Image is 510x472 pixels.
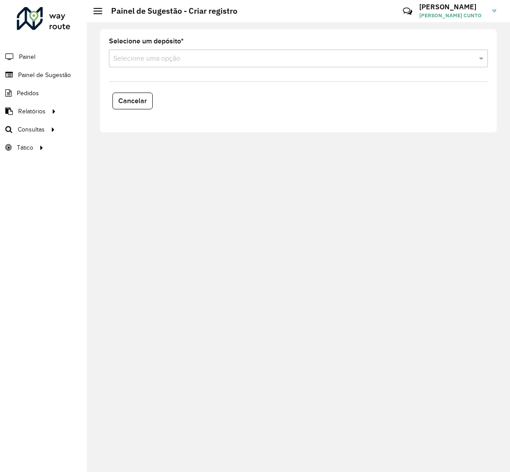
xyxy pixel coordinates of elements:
span: Consultas [18,125,45,134]
h3: [PERSON_NAME] [419,3,486,11]
span: Painel [19,52,35,62]
span: Pedidos [17,89,39,98]
span: [PERSON_NAME] CUNTO [419,12,486,19]
span: Painel de Sugestão [18,70,71,80]
span: Relatórios [18,107,46,116]
label: Selecione um depósito [109,36,184,46]
span: Tático [17,143,33,152]
button: Cancelar [112,93,153,109]
a: Contato Rápido [398,2,417,21]
h2: Painel de Sugestão - Criar registro [102,6,237,16]
span: Cancelar [118,97,147,104]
